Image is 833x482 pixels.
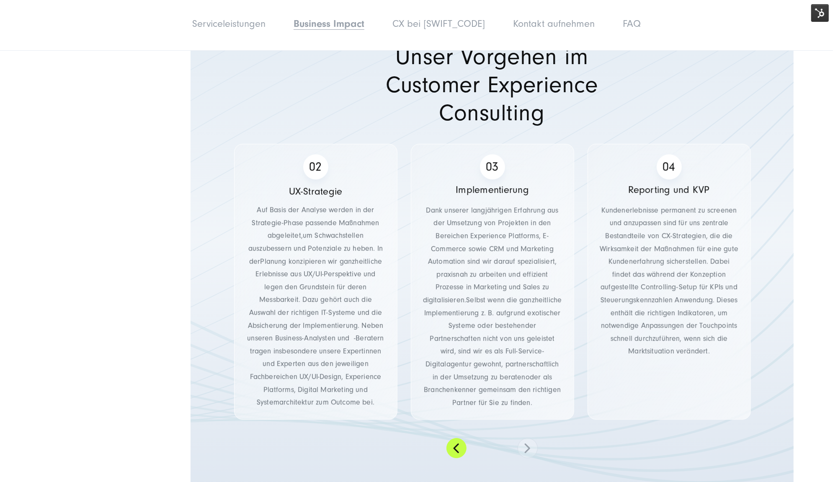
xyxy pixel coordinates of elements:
a: Serviceleistungen [192,18,266,29]
a: CX bei [SWIFT_CODE] [392,18,485,29]
span: Selbst wenn die ganzheitliche Implementierung z. B. aufgrund exotischer Systeme oder bestehender ... [424,295,562,381]
span: Planung konzipieren wir ganzheitliche Erlebnisse aus UX/UI-Perspektive und legen den Grundstein f... [247,257,384,407]
h3: Implementierung [423,184,562,196]
span: oder als Branchenkenner gemeinsam den richtigen Partner für Sie zu finden. [424,373,561,407]
a: Business Impact [294,18,364,29]
a: FAQ [623,18,641,29]
span: um Schwachstellen auszubessern und Potenziale zu heben. In der [248,231,383,265]
img: HubSpot Tools-Menüschalter [811,4,829,22]
a: Kontakt aufnehmen [513,18,595,29]
span: Kundenerlebnisse permanent zu screenen und anzupassen sind für uns zentrale Bestandteile von CX-S... [600,206,738,356]
span: Auf Basis der Analyse werden in der Strategie-Phase passende Maßnahmen abgeleitet, [252,205,379,240]
p: Dank unserer langjährigen Erfahrung aus der Umsetzung von Projekten in den Bereichen Experience P... [423,204,562,409]
h3: Reporting und KVP [599,184,739,196]
span: UX-Strategie [289,186,343,197]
